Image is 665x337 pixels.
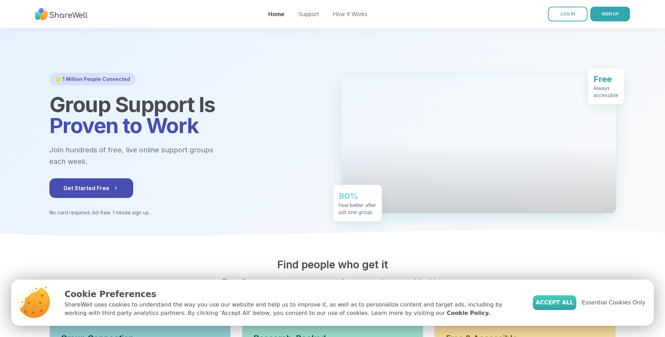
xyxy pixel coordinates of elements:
[447,309,490,317] a: Cookie Policy.
[49,113,199,138] span: Proven to Work
[298,11,319,18] a: Support
[561,11,575,16] span: LOG IN
[49,178,133,198] button: Get Started Free
[333,11,367,18] a: How It Works
[49,258,616,271] h2: Find people who get it
[268,11,284,18] a: Home
[65,288,522,301] p: Cookie Preferences
[533,295,576,310] button: Accept All
[63,184,119,192] span: Get Started Free
[35,5,88,24] img: ShareWell Nav Logo
[198,276,467,299] p: Free live support groups, running every hour and led by real people.
[548,7,588,21] a: LOG IN
[339,201,376,215] div: Feel better after just one group
[339,190,376,201] div: 90%
[590,7,630,21] button: SIGN UP
[49,209,324,216] p: No card required. Ad-free. 1 minute sign up.
[49,73,136,85] div: 🌟 1 Million People Connected
[593,73,618,84] div: Free
[593,84,618,98] div: Always accessible
[602,11,619,16] span: SIGN UP
[536,298,574,307] span: Accept All
[49,94,324,136] h1: Group Support Is
[582,298,645,307] span: Essential Cookies Only
[49,144,251,167] p: Join hundreds of free, live online support groups each week.
[65,301,522,317] p: ShareWell uses cookies to understand the way you use our website and help us to improve it, as we...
